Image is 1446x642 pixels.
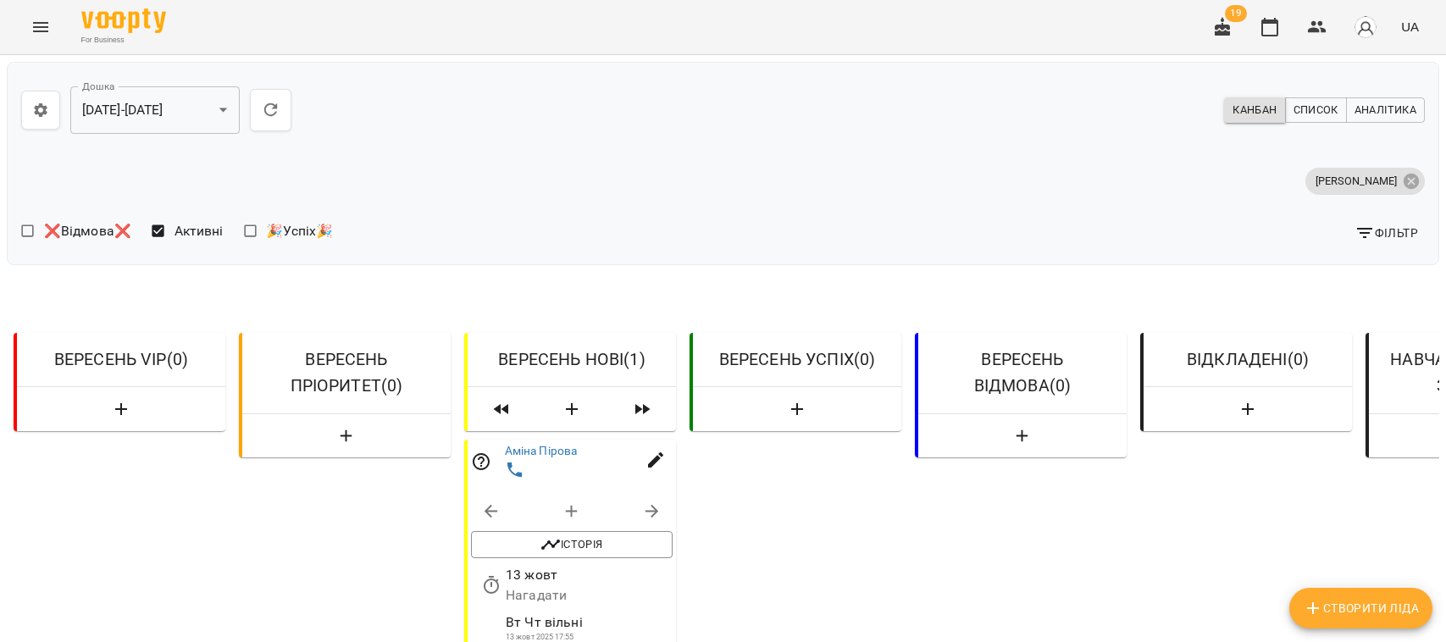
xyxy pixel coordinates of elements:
button: UA [1394,11,1426,42]
span: Аналітика [1355,101,1416,119]
div: [DATE]-[DATE] [70,86,240,134]
button: Створити Ліда [249,421,444,451]
span: [PERSON_NAME] [1305,174,1407,189]
p: 13 жовт [506,565,673,585]
img: avatar_s.png [1354,15,1377,39]
button: Menu [20,7,61,47]
h6: ВІДКЛАДЕНІ ( 0 ) [1157,346,1338,373]
button: Створити Ліда [700,395,895,425]
button: Канбан [1224,97,1285,123]
button: Історія [471,532,673,559]
img: Voopty Logo [81,8,166,33]
button: Аналітика [1346,97,1425,123]
button: Створити Ліда [24,395,219,425]
button: Список [1285,97,1347,123]
a: Аміна Пірова [505,444,578,457]
p: Вт Чт вільні [506,612,673,633]
button: Створити Ліда [925,421,1120,451]
span: Історія [479,535,664,556]
h6: ВЕРЕСЕНЬ ВІДМОВА ( 0 ) [932,346,1113,400]
svg: Відповідальний співробітник не заданий [471,451,491,472]
button: Створити Ліда [1289,588,1432,628]
div: [PERSON_NAME] [1305,168,1425,195]
span: Канбан [1233,101,1277,119]
h6: ВЕРЕСЕНЬ УСПІХ ( 0 ) [706,346,888,373]
button: Створити Ліда [1150,395,1345,425]
span: ❌Відмова❌ [44,221,131,241]
button: Створити Ліда [535,395,608,425]
span: UA [1401,18,1419,36]
h6: ВЕРЕСЕНЬ VIP ( 0 ) [30,346,212,373]
span: 19 [1225,5,1247,22]
span: 🎉Успіх🎉 [266,221,333,241]
span: Створити Ліда [1303,598,1419,618]
span: Активні [175,221,224,241]
span: Список [1294,101,1338,119]
h6: ВЕРЕСЕНЬ НОВІ ( 1 ) [481,346,662,373]
span: For Business [81,35,166,46]
h6: ВЕРЕСЕНЬ ПРІОРИТЕТ ( 0 ) [256,346,437,400]
span: Фільтр [1355,223,1418,243]
button: Фільтр [1348,218,1425,248]
p: Нагадати [506,585,673,606]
